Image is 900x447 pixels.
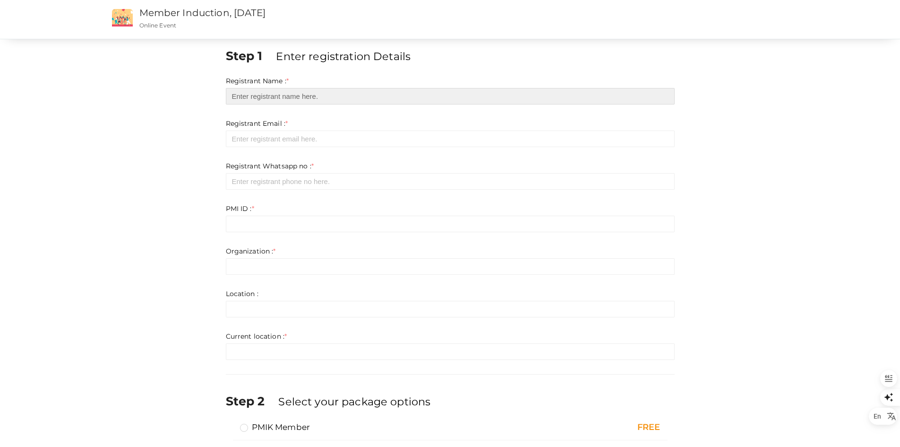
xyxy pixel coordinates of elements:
[278,394,430,409] label: Select your package options
[226,393,277,410] label: Step 2
[226,289,258,298] label: Location :
[226,76,289,86] label: Registrant Name :
[139,7,266,18] a: Member Induction, [DATE]
[226,88,675,105] input: Enter registrant name here.
[226,47,274,64] label: Step 1
[226,161,314,171] label: Registrant Whatsapp no :
[226,131,675,147] input: Enter registrant email here.
[139,21,590,29] p: Online Event
[226,332,287,341] label: Current location :
[226,204,254,213] label: PMI ID :
[240,421,310,433] label: PMIK Member
[276,49,411,64] label: Enter registration Details
[112,9,133,26] img: event2.png
[226,246,276,256] label: Organization :
[532,421,660,434] div: FREE
[226,173,675,190] input: Enter registrant phone no here.
[226,119,288,128] label: Registrant Email :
